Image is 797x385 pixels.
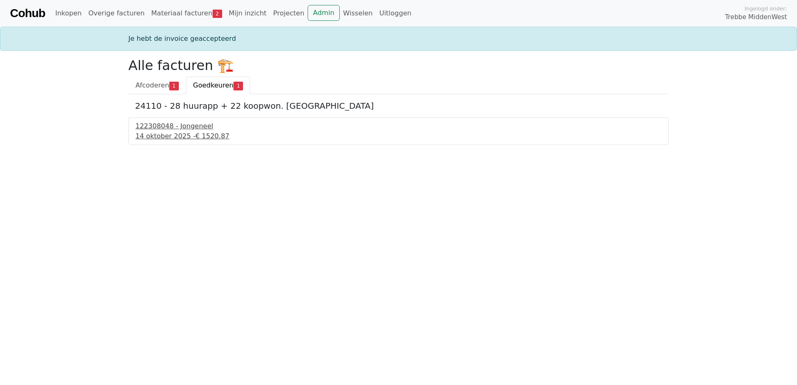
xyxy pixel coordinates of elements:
a: Afcoderen1 [128,77,186,94]
span: 2 [213,10,222,18]
a: Uitloggen [376,5,415,22]
span: Goedkeuren [193,81,233,89]
a: Mijn inzicht [226,5,270,22]
a: Inkopen [52,5,85,22]
div: Je hebt de invoice geaccepteerd [123,34,674,44]
span: Afcoderen [135,81,169,89]
span: Trebbe MiddenWest [725,12,787,22]
span: 1 [233,82,243,90]
span: € 1520.87 [195,132,229,140]
a: Wisselen [340,5,376,22]
h2: Alle facturen 🏗️ [128,57,669,73]
a: Overige facturen [85,5,148,22]
span: Ingelogd onder: [744,5,787,12]
h5: 24110 - 28 huurapp + 22 koopwon. [GEOGRAPHIC_DATA] [135,101,662,111]
div: 14 oktober 2025 - [135,131,662,141]
a: Goedkeuren1 [186,77,250,94]
div: 122308048 - Jongeneel [135,121,662,131]
a: Materiaal facturen2 [148,5,226,22]
a: Cohub [10,3,45,23]
a: Admin [308,5,340,21]
a: 122308048 - Jongeneel14 oktober 2025 -€ 1520.87 [135,121,662,141]
span: 1 [169,82,179,90]
a: Projecten [270,5,308,22]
